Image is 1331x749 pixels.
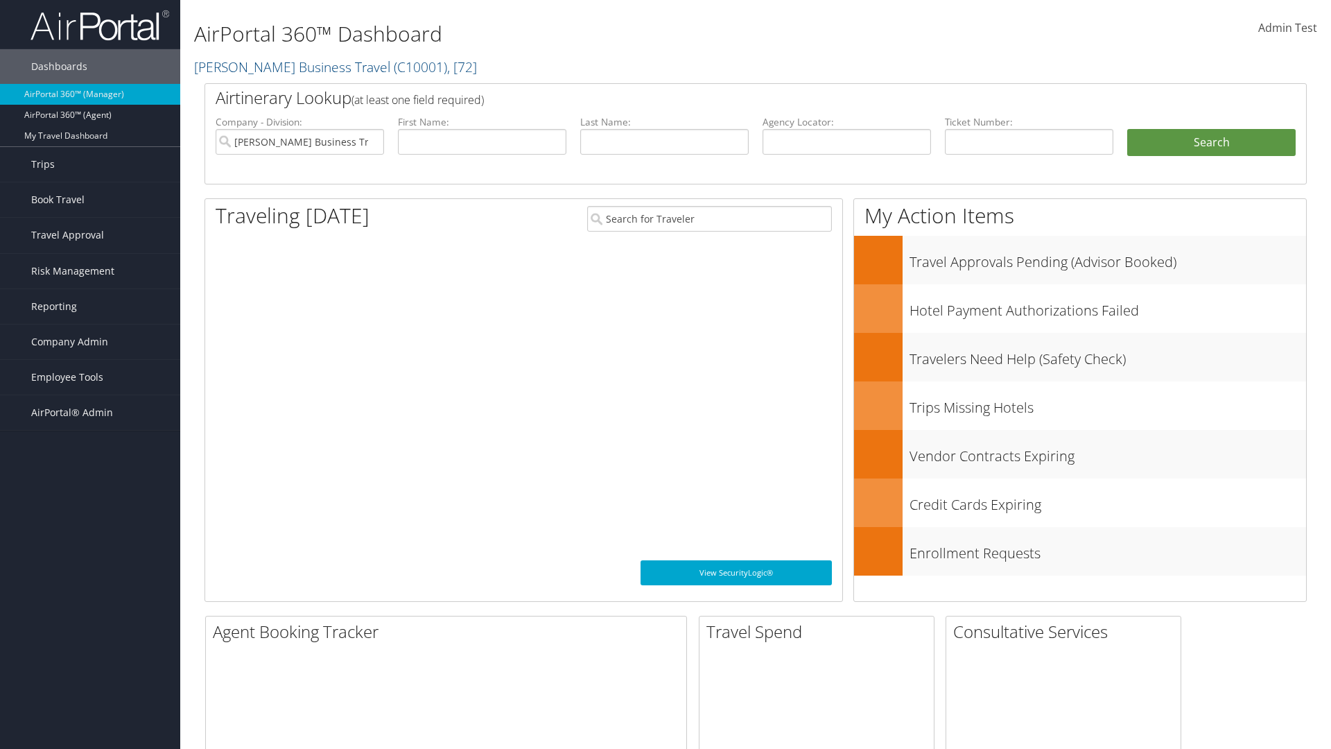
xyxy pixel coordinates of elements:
span: Book Travel [31,182,85,217]
input: Search for Traveler [587,206,832,232]
label: Company - Division: [216,115,384,129]
span: Reporting [31,289,77,324]
a: [PERSON_NAME] Business Travel [194,58,477,76]
img: airportal-logo.png [31,9,169,42]
button: Search [1127,129,1296,157]
a: Trips Missing Hotels [854,381,1306,430]
label: Agency Locator: [763,115,931,129]
label: Last Name: [580,115,749,129]
a: Hotel Payment Authorizations Failed [854,284,1306,333]
a: Credit Cards Expiring [854,479,1306,527]
span: Trips [31,147,55,182]
a: Travelers Need Help (Safety Check) [854,333,1306,381]
span: , [ 72 ] [447,58,477,76]
span: ( C10001 ) [394,58,447,76]
h3: Vendor Contracts Expiring [910,440,1306,466]
label: First Name: [398,115,566,129]
h2: Travel Spend [706,620,934,644]
span: Risk Management [31,254,114,289]
span: Dashboards [31,49,87,84]
h1: AirPortal 360™ Dashboard [194,19,943,49]
h2: Agent Booking Tracker [213,620,686,644]
h3: Credit Cards Expiring [910,488,1306,515]
h2: Consultative Services [953,620,1181,644]
h1: Traveling [DATE] [216,201,369,230]
h3: Travelers Need Help (Safety Check) [910,343,1306,369]
span: Admin Test [1258,20,1317,35]
h3: Hotel Payment Authorizations Failed [910,294,1306,320]
a: Admin Test [1258,7,1317,50]
h3: Travel Approvals Pending (Advisor Booked) [910,246,1306,272]
h2: Airtinerary Lookup [216,86,1204,110]
span: AirPortal® Admin [31,395,113,430]
a: Vendor Contracts Expiring [854,430,1306,479]
h3: Trips Missing Hotels [910,391,1306,417]
a: View SecurityLogic® [641,560,832,585]
h1: My Action Items [854,201,1306,230]
a: Enrollment Requests [854,527,1306,576]
span: Travel Approval [31,218,104,252]
label: Ticket Number: [945,115,1113,129]
span: Employee Tools [31,360,103,395]
span: (at least one field required) [351,92,484,107]
h3: Enrollment Requests [910,537,1306,563]
span: Company Admin [31,325,108,359]
a: Travel Approvals Pending (Advisor Booked) [854,236,1306,284]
